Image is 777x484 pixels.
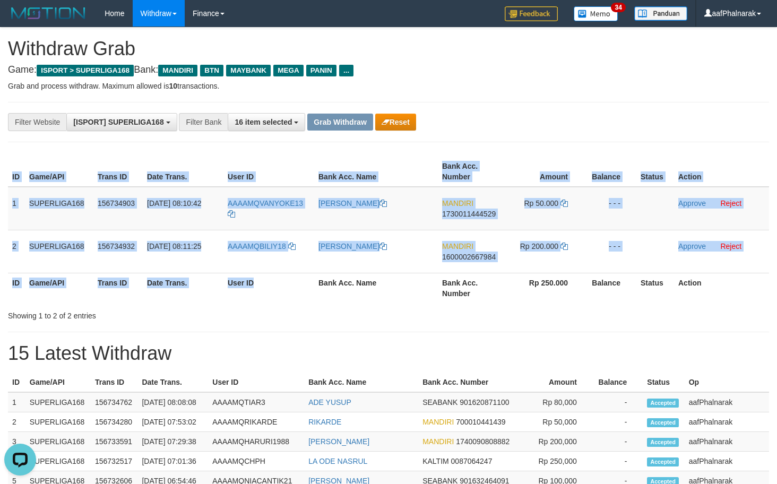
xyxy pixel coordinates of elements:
[314,157,438,187] th: Bank Acc. Name
[137,373,208,392] th: Date Trans.
[685,452,769,471] td: aafPhalnarak
[422,398,457,407] span: SEABANK
[93,273,143,303] th: Trans ID
[143,273,223,303] th: Date Trans.
[685,432,769,452] td: aafPhalnarak
[647,399,679,408] span: Accepted
[8,113,66,131] div: Filter Website
[593,392,643,412] td: -
[91,373,137,392] th: Trans ID
[593,412,643,432] td: -
[308,418,341,426] a: RIKARDE
[442,253,496,261] span: Copy 1600002667984 to clipboard
[208,392,304,412] td: AAAAMQTIAR3
[308,398,351,407] a: ADE YUSUP
[25,273,93,303] th: Game/API
[73,118,163,126] span: [ISPORT] SUPERLIGA168
[442,199,473,208] span: MANDIRI
[643,373,684,392] th: Status
[93,157,143,187] th: Trans ID
[226,65,271,76] span: MAYBANK
[520,412,593,432] td: Rp 50,000
[147,242,201,250] span: [DATE] 08:11:25
[720,199,741,208] a: Reject
[678,199,706,208] a: Approve
[137,412,208,432] td: [DATE] 07:53:02
[8,373,25,392] th: ID
[25,157,93,187] th: Game/API
[8,230,25,273] td: 2
[8,81,769,91] p: Grab and process withdraw. Maximum allowed is transactions.
[611,3,625,12] span: 34
[634,6,687,21] img: panduan.png
[460,398,509,407] span: Copy 901620871100 to clipboard
[593,452,643,471] td: -
[8,412,25,432] td: 2
[451,457,493,465] span: Copy 0087064247 to clipboard
[137,392,208,412] td: [DATE] 08:08:08
[179,113,228,131] div: Filter Bank
[560,199,568,208] a: Copy 50000 to clipboard
[593,432,643,452] td: -
[208,452,304,471] td: AAAAMQCHPH
[228,242,296,250] a: AAAAMQBILIY18
[318,199,387,208] a: [PERSON_NAME]
[584,273,636,303] th: Balance
[208,432,304,452] td: AAAAMQHARURI1988
[8,392,25,412] td: 1
[456,437,510,446] span: Copy 1740090808882 to clipboard
[574,6,618,21] img: Button%20Memo.svg
[25,187,93,230] td: SUPERLIGA168
[223,273,314,303] th: User ID
[438,273,505,303] th: Bank Acc. Number
[307,114,373,131] button: Grab Withdraw
[91,452,137,471] td: 156732517
[8,273,25,303] th: ID
[8,306,316,321] div: Showing 1 to 2 of 2 entries
[584,157,636,187] th: Balance
[25,373,91,392] th: Game/API
[4,4,36,36] button: Open LiveChat chat widget
[584,230,636,273] td: - - -
[137,432,208,452] td: [DATE] 07:29:38
[143,157,223,187] th: Date Trans.
[685,373,769,392] th: Op
[308,437,369,446] a: [PERSON_NAME]
[520,452,593,471] td: Rp 250,000
[91,412,137,432] td: 156734280
[228,199,303,218] a: AAAAMQVANYOKE13
[200,65,223,76] span: BTN
[685,392,769,412] td: aafPhalnarak
[228,242,286,250] span: AAAAMQBILIY18
[308,457,367,465] a: LA ODE NASRUL
[456,418,505,426] span: Copy 700010441439 to clipboard
[442,242,473,250] span: MANDIRI
[158,65,197,76] span: MANDIRI
[306,65,336,76] span: PANIN
[25,392,91,412] td: SUPERLIGA168
[339,65,353,76] span: ...
[8,65,769,75] h4: Game: Bank:
[147,199,201,208] span: [DATE] 08:10:42
[8,5,89,21] img: MOTION_logo.png
[228,113,305,131] button: 16 item selected
[422,418,454,426] span: MANDIRI
[524,199,559,208] span: Rp 50.000
[647,457,679,466] span: Accepted
[418,373,520,392] th: Bank Acc. Number
[8,187,25,230] td: 1
[25,412,91,432] td: SUPERLIGA168
[208,412,304,432] td: AAAAMQRIKARDE
[438,157,505,187] th: Bank Acc. Number
[228,199,303,208] span: AAAAMQVANYOKE13
[520,392,593,412] td: Rp 80,000
[505,157,584,187] th: Amount
[25,452,91,471] td: SUPERLIGA168
[674,273,769,303] th: Action
[647,438,679,447] span: Accepted
[318,242,387,250] a: [PERSON_NAME]
[137,452,208,471] td: [DATE] 07:01:36
[520,373,593,392] th: Amount
[91,432,137,452] td: 156733591
[636,157,674,187] th: Status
